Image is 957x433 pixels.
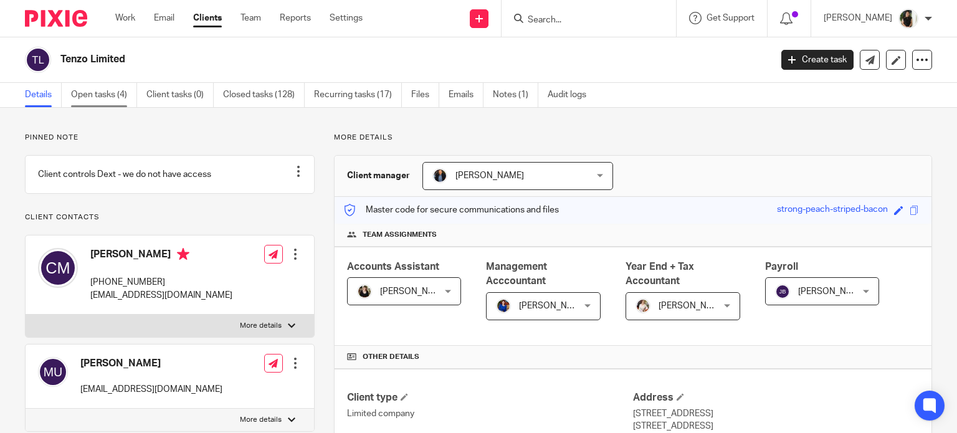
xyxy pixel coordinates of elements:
p: [STREET_ADDRESS] [633,420,919,432]
div: strong-peach-striped-bacon [777,203,888,217]
h2: Tenzo Limited [60,53,622,66]
a: Work [115,12,135,24]
p: [STREET_ADDRESS] [633,407,919,420]
img: Nicole.jpeg [496,298,511,313]
img: svg%3E [38,248,78,288]
p: [EMAIL_ADDRESS][DOMAIN_NAME] [80,383,222,396]
input: Search [526,15,639,26]
a: Audit logs [548,83,596,107]
a: Closed tasks (128) [223,83,305,107]
span: [PERSON_NAME] [380,287,449,296]
a: Files [411,83,439,107]
p: [PHONE_NUMBER] [90,276,232,288]
a: Team [240,12,261,24]
span: Team assignments [363,230,437,240]
p: [PERSON_NAME] [824,12,892,24]
span: [PERSON_NAME] [455,171,524,180]
a: Clients [193,12,222,24]
span: [PERSON_NAME] [798,287,867,296]
a: Client tasks (0) [146,83,214,107]
span: Payroll [765,262,798,272]
img: Helen%20Campbell.jpeg [357,284,372,299]
a: Notes (1) [493,83,538,107]
p: More details [334,133,932,143]
span: [PERSON_NAME] [659,302,727,310]
h4: [PERSON_NAME] [80,357,222,370]
img: Pixie [25,10,87,27]
a: Open tasks (4) [71,83,137,107]
p: More details [240,415,282,425]
h4: [PERSON_NAME] [90,248,232,264]
a: Details [25,83,62,107]
a: Emails [449,83,483,107]
a: Reports [280,12,311,24]
img: Kayleigh%20Henson.jpeg [636,298,650,313]
img: svg%3E [25,47,51,73]
span: Management Acccountant [486,262,547,286]
a: Email [154,12,174,24]
a: Settings [330,12,363,24]
a: Create task [781,50,854,70]
span: Accounts Assistant [347,262,439,272]
p: Client contacts [25,212,315,222]
p: Pinned note [25,133,315,143]
p: Master code for secure communications and files [344,204,559,216]
p: Limited company [347,407,633,420]
span: Get Support [707,14,755,22]
img: svg%3E [775,284,790,299]
img: martin-hickman.jpg [432,168,447,183]
a: Recurring tasks (17) [314,83,402,107]
span: [PERSON_NAME] [519,302,588,310]
h4: Address [633,391,919,404]
span: Year End + Tax Accountant [626,262,694,286]
span: Other details [363,352,419,362]
h3: Client manager [347,169,410,182]
img: svg%3E [38,357,68,387]
h4: Client type [347,391,633,404]
i: Primary [177,248,189,260]
p: More details [240,321,282,331]
p: [EMAIL_ADDRESS][DOMAIN_NAME] [90,289,232,302]
img: Janice%20Tang.jpeg [898,9,918,29]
